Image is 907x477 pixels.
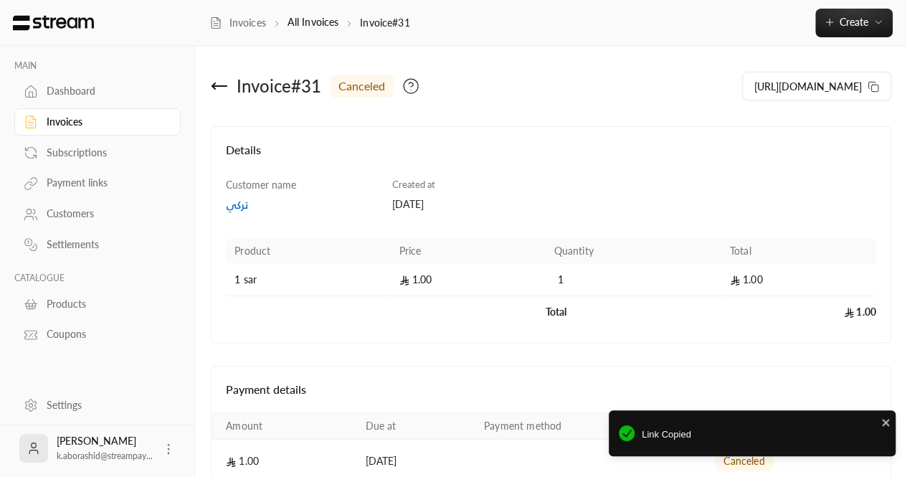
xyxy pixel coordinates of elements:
[47,207,163,221] div: Customers
[475,413,706,440] th: Payment method
[742,72,891,100] button: [URL][DOMAIN_NAME]
[546,296,721,328] td: Total
[14,391,181,419] a: Settings
[47,297,163,311] div: Products
[546,238,721,264] th: Quantity
[721,296,876,328] td: 1.00
[14,290,181,318] a: Products
[57,450,153,461] span: k.aborashid@streampay...
[47,327,163,341] div: Coupons
[392,179,435,190] span: Created at
[47,176,163,190] div: Payment links
[14,273,181,284] p: CATALOGUE
[226,179,296,191] span: Customer name
[356,413,475,440] th: Due at
[226,141,876,173] h4: Details
[47,146,163,160] div: Subscriptions
[14,108,181,136] a: Invoices
[14,200,181,228] a: Customers
[360,16,409,30] p: Invoice#31
[47,84,163,98] div: Dashboard
[47,115,163,129] div: Invoices
[226,198,378,212] a: تركي
[47,237,163,252] div: Settlements
[11,15,95,31] img: Logo
[392,197,544,212] div: [DATE]
[554,273,569,287] span: 1
[391,238,546,264] th: Price
[14,321,181,349] a: Coupons
[721,238,876,264] th: Total
[209,16,266,30] a: Invoices
[14,231,181,259] a: Settlements
[721,264,876,296] td: 1.00
[815,9,893,37] button: Create
[754,79,862,94] span: [URL][DOMAIN_NAME]
[642,428,885,442] span: Link Copied
[14,77,181,105] a: Dashboard
[391,264,546,296] td: 1.00
[57,434,153,463] div: [PERSON_NAME]
[14,169,181,197] a: Payment links
[840,16,868,28] span: Create
[14,60,181,72] p: MAIN
[209,15,410,30] nav: breadcrumb
[881,415,891,429] button: close
[226,381,876,398] h4: Payment details
[226,264,390,296] td: 1 sar
[237,75,321,98] div: Invoice # 31
[212,413,356,440] th: Amount
[288,16,338,28] a: All Invoices
[14,138,181,166] a: Subscriptions
[47,398,163,412] div: Settings
[226,238,876,328] table: Products
[226,238,390,264] th: Product
[338,77,385,95] span: canceled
